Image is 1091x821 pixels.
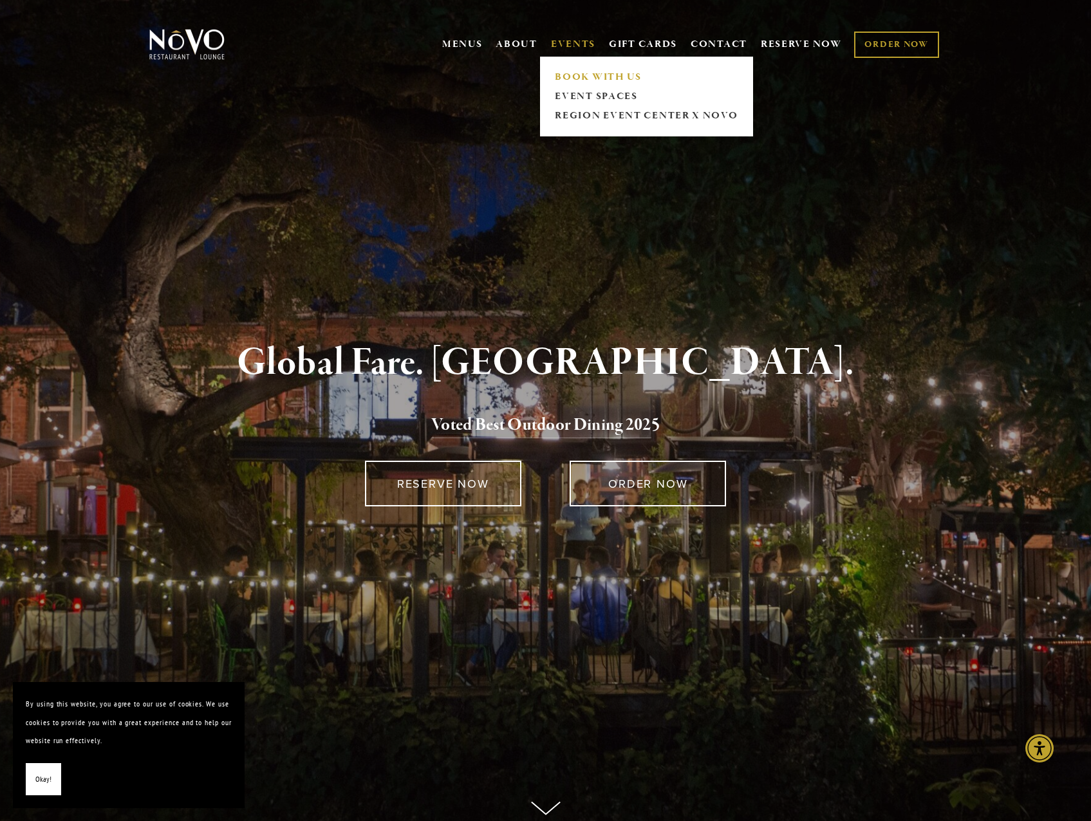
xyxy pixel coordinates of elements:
[35,770,51,789] span: Okay!
[551,68,742,87] a: BOOK WITH US
[551,87,742,106] a: EVENT SPACES
[761,32,842,57] a: RESERVE NOW
[431,414,651,438] a: Voted Best Outdoor Dining 202
[237,338,854,387] strong: Global Fare. [GEOGRAPHIC_DATA].
[147,28,227,60] img: Novo Restaurant &amp; Lounge
[442,38,483,51] a: MENUS
[691,32,747,57] a: CONTACT
[1025,734,1054,762] div: Accessibility Menu
[26,695,232,750] p: By using this website, you agree to our use of cookies. We use cookies to provide you with a grea...
[26,763,61,796] button: Okay!
[854,32,938,58] a: ORDER NOW
[365,461,521,506] a: RESERVE NOW
[551,106,742,125] a: REGION EVENT CENTER x NOVO
[171,412,921,439] h2: 5
[609,32,677,57] a: GIFT CARDS
[496,38,537,51] a: ABOUT
[551,38,595,51] a: EVENTS
[570,461,726,506] a: ORDER NOW
[13,682,245,808] section: Cookie banner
